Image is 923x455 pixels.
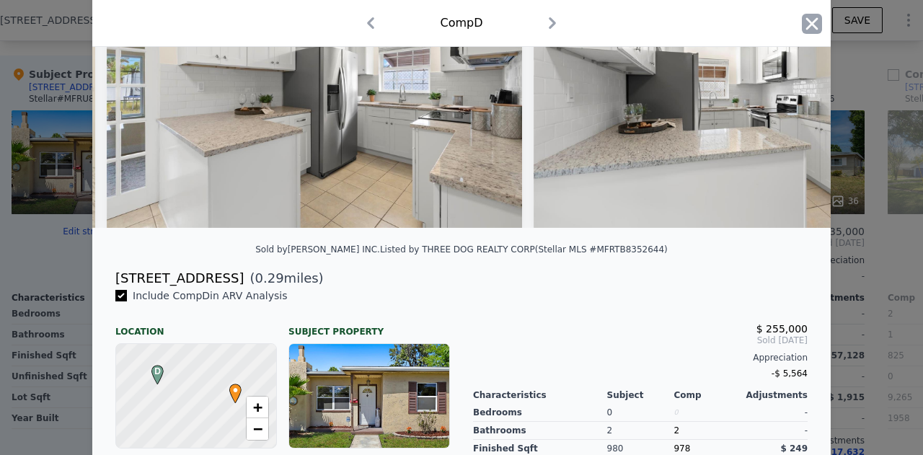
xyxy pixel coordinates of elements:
[226,379,245,401] span: •
[226,384,234,392] div: •
[473,422,607,440] div: Bathrooms
[473,404,607,422] div: Bedrooms
[148,365,156,374] div: D
[607,389,674,401] div: Subject
[741,404,808,422] div: -
[607,422,674,440] div: 2
[440,14,482,32] div: Comp D
[756,323,808,335] span: $ 255,000
[674,404,741,422] div: 0
[473,389,607,401] div: Characteristics
[247,418,268,440] a: Zoom out
[473,352,808,363] div: Appreciation
[253,398,262,416] span: +
[127,290,293,301] span: Include Comp D in ARV Analysis
[674,443,690,454] span: 978
[780,443,808,454] span: $ 249
[473,335,808,346] span: Sold [DATE]
[607,404,674,422] div: 0
[244,268,323,288] span: ( miles)
[247,397,268,418] a: Zoom in
[772,368,808,379] span: -$ 5,564
[741,422,808,440] div: -
[115,314,277,337] div: Location
[288,314,450,337] div: Subject Property
[741,389,808,401] div: Adjustments
[674,422,741,440] div: 2
[380,244,668,255] div: Listed by THREE DOG REALTY CORP (Stellar MLS #MFRTB8352644)
[674,389,741,401] div: Comp
[255,270,284,286] span: 0.29
[115,268,244,288] div: [STREET_ADDRESS]
[148,365,167,378] span: D
[253,420,262,438] span: −
[255,244,380,255] div: Sold by [PERSON_NAME] INC .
